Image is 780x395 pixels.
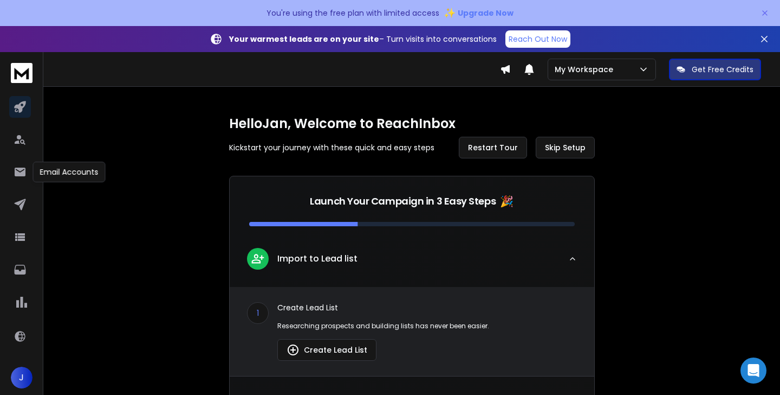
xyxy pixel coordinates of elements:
[229,115,595,132] h1: Hello Jan , Welcome to ReachInbox
[229,34,497,44] p: – Turn visits into conversations
[500,194,513,209] span: 🎉
[277,252,357,265] p: Import to Lead list
[11,367,32,388] button: J
[251,252,265,265] img: lead
[669,59,761,80] button: Get Free Credits
[310,194,496,209] p: Launch Your Campaign in 3 Easy Steps
[33,162,106,182] div: Email Accounts
[692,64,753,75] p: Get Free Credits
[277,302,577,313] p: Create Lead List
[230,287,594,376] div: leadImport to Lead list
[444,2,513,24] button: ✨Upgrade Now
[229,34,379,44] strong: Your warmest leads are on your site
[229,142,434,153] p: Kickstart your journey with these quick and easy steps
[247,302,269,324] div: 1
[505,30,570,48] a: Reach Out Now
[536,137,595,158] button: Skip Setup
[545,142,586,153] span: Skip Setup
[230,239,594,287] button: leadImport to Lead list
[459,137,527,158] button: Restart Tour
[277,339,376,361] button: Create Lead List
[555,64,617,75] p: My Workspace
[11,63,32,83] img: logo
[277,322,577,330] p: Researching prospects and building lists has never been easier.
[266,8,439,18] p: You're using the free plan with limited access
[287,343,300,356] img: lead
[458,8,513,18] span: Upgrade Now
[444,5,456,21] span: ✨
[509,34,567,44] p: Reach Out Now
[740,358,766,384] div: Open Intercom Messenger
